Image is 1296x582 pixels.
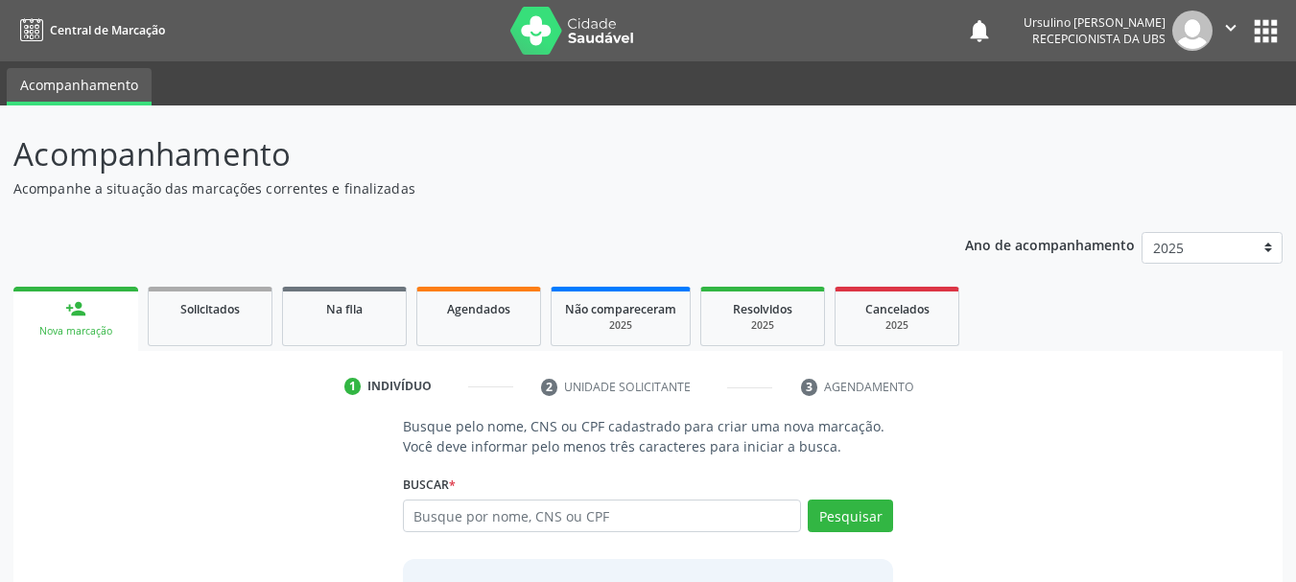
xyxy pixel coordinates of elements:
span: Cancelados [865,301,930,317]
span: Não compareceram [565,301,676,317]
i:  [1220,17,1241,38]
p: Ano de acompanhamento [965,232,1135,256]
div: 2025 [715,318,811,333]
button:  [1213,11,1249,51]
span: Agendados [447,301,510,317]
div: person_add [65,298,86,319]
a: Acompanhamento [7,68,152,105]
button: Pesquisar [808,500,893,532]
div: 2025 [565,318,676,333]
span: Recepcionista da UBS [1032,31,1166,47]
input: Busque por nome, CNS ou CPF [403,500,802,532]
span: Na fila [326,301,363,317]
div: Indivíduo [367,378,432,395]
div: Nova marcação [27,324,125,338]
a: Central de Marcação [13,14,165,46]
p: Acompanhamento [13,130,902,178]
p: Acompanhe a situação das marcações correntes e finalizadas [13,178,902,198]
div: Ursulino [PERSON_NAME] [1024,14,1166,31]
span: Resolvidos [733,301,792,317]
p: Busque pelo nome, CNS ou CPF cadastrado para criar uma nova marcação. Você deve informar pelo men... [403,416,894,456]
div: 2025 [849,318,945,333]
span: Solicitados [180,301,240,317]
img: img [1172,11,1213,51]
div: 1 [344,378,362,395]
button: notifications [966,17,993,44]
label: Buscar [403,470,456,500]
span: Central de Marcação [50,22,165,38]
button: apps [1249,14,1283,48]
